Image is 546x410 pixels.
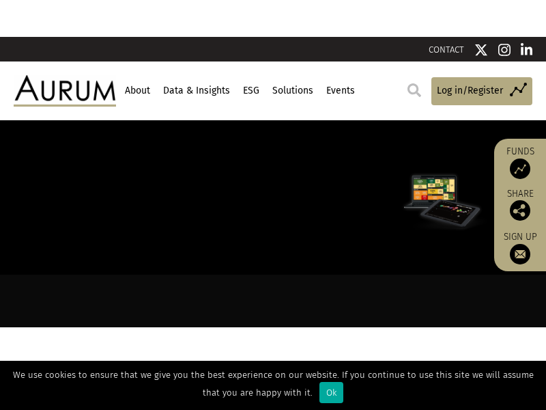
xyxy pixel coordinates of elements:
[324,79,356,102] a: Events
[407,83,421,97] img: search.svg
[521,43,533,57] img: Linkedin icon
[501,146,539,179] a: Funds
[270,79,315,102] a: Solutions
[14,75,116,106] img: Aurum
[431,77,532,105] a: Log in/Register
[123,79,152,102] a: About
[510,159,530,179] img: Access Funds
[241,79,261,102] a: ESG
[429,44,464,55] a: CONTACT
[501,231,539,264] a: Sign up
[501,189,539,221] div: Share
[437,83,503,98] span: Log in/Register
[498,43,511,57] img: Instagram icon
[161,79,231,102] a: Data & Insights
[474,43,488,57] img: Twitter icon
[510,200,530,221] img: Share this post
[510,244,530,264] img: Sign up to our newsletter
[319,382,343,403] div: Ok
